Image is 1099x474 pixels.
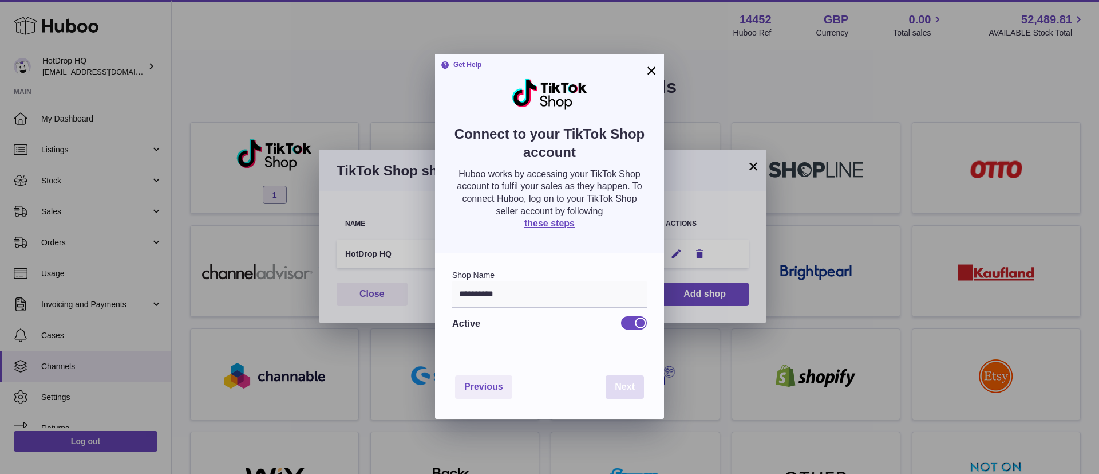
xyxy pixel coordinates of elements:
[615,382,635,391] span: Next
[452,271,495,280] label: Shop Name
[645,64,658,77] button: ×
[455,375,512,399] button: Previous
[524,218,575,228] a: these steps
[452,168,647,217] p: Huboo works by accessing your TikTok Shop account to fulfil your sales as they happen. To connect...
[452,125,647,168] h2: Connect to your TikTok Shop account
[464,382,503,391] span: Previous
[441,60,481,69] strong: Get Help
[511,77,588,111] img: TikTokShop Logo
[606,375,644,399] button: Next
[452,317,480,330] h3: Active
